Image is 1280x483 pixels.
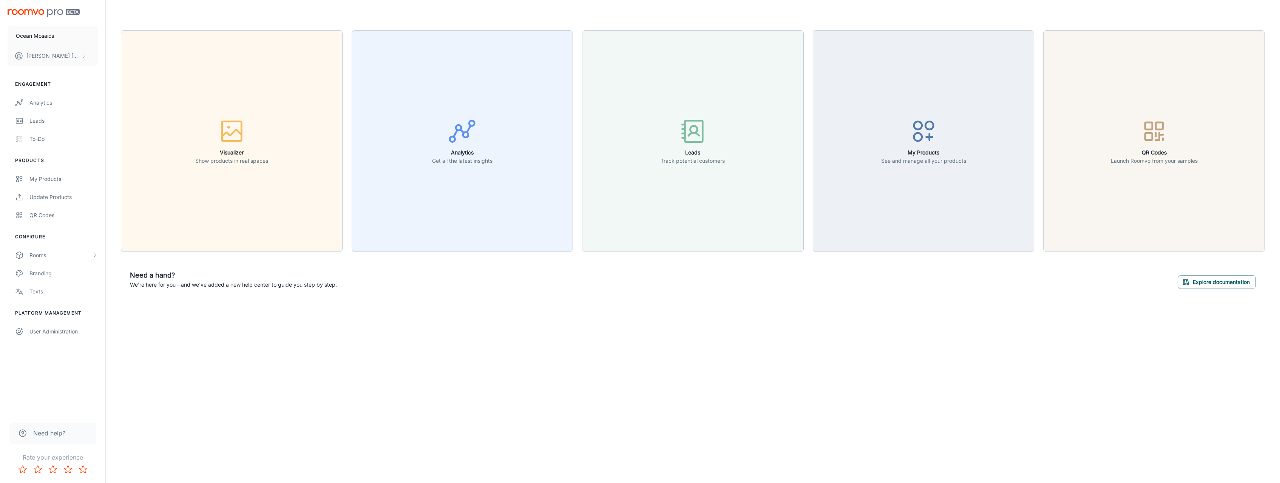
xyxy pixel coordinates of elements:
p: See and manage all your products [881,157,966,165]
button: My ProductsSee and manage all your products [813,30,1034,252]
div: Rooms [29,251,92,259]
a: AnalyticsGet all the latest insights [352,137,573,144]
p: We're here for you—and we've added a new help center to guide you step by step. [130,281,337,289]
button: [PERSON_NAME] [PERSON_NAME] [8,46,98,66]
img: Roomvo PRO Beta [8,9,80,17]
div: Texts [29,287,98,296]
button: QR CodesLaunch Roomvo from your samples [1043,30,1265,252]
h6: Need a hand? [130,270,337,281]
div: My Products [29,175,98,183]
p: Get all the latest insights [432,157,493,165]
div: Leads [29,117,98,125]
h6: Visualizer [195,148,268,157]
a: LeadsTrack potential customers [582,137,804,144]
h6: QR Codes [1111,148,1198,157]
a: Explore documentation [1178,278,1256,285]
p: Show products in real spaces [195,157,268,165]
div: To-do [29,135,98,143]
button: LeadsTrack potential customers [582,30,804,252]
h6: Analytics [432,148,493,157]
p: [PERSON_NAME] [PERSON_NAME] [26,52,80,60]
div: Update Products [29,193,98,201]
div: Branding [29,269,98,278]
div: QR Codes [29,211,98,219]
p: Launch Roomvo from your samples [1111,157,1198,165]
p: Track potential customers [661,157,725,165]
a: My ProductsSee and manage all your products [813,137,1034,144]
p: Ocean Mosaics [16,32,54,40]
button: AnalyticsGet all the latest insights [352,30,573,252]
button: VisualizerShow products in real spaces [121,30,343,252]
h6: Leads [661,148,725,157]
a: QR CodesLaunch Roomvo from your samples [1043,137,1265,144]
h6: My Products [881,148,966,157]
button: Ocean Mosaics [8,26,98,46]
div: Analytics [29,99,98,107]
div: User Administration [29,327,98,336]
button: Explore documentation [1178,275,1256,289]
